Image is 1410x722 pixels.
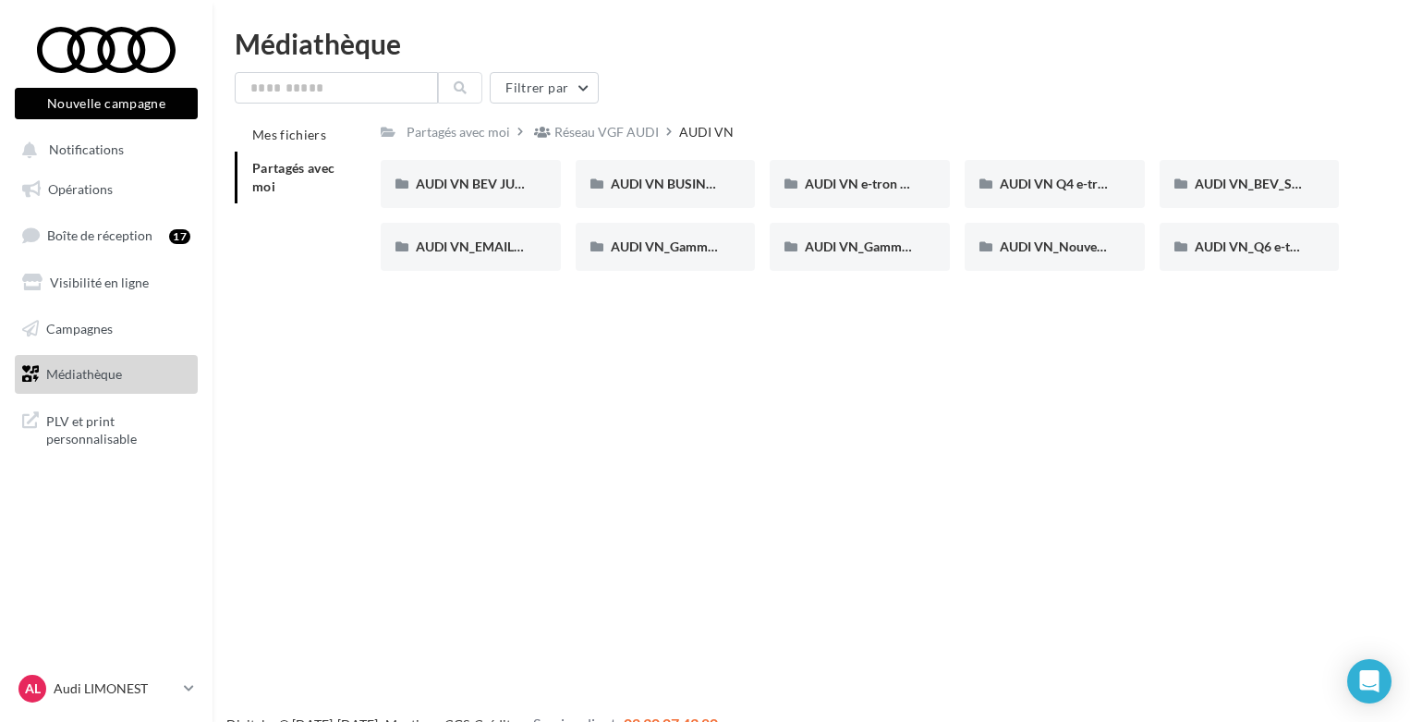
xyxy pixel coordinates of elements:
button: Filtrer par [490,72,599,104]
span: Opérations [48,181,113,197]
a: AL Audi LIMONEST [15,671,198,706]
a: Opérations [11,170,201,209]
span: Mes fichiers [252,127,326,142]
span: Boîte de réception [47,227,152,243]
span: PLV et print personnalisable [46,409,190,448]
a: Médiathèque [11,355,201,394]
span: AUDI VN_Q6 e-tron [1195,239,1310,254]
span: Médiathèque [46,366,122,382]
span: AUDI VN Q4 e-tron sans offre [1000,176,1172,191]
span: Campagnes [46,320,113,336]
span: AUDI VN e-tron GT [805,176,917,191]
span: AUDI VN BEV JUIN [416,176,529,191]
button: Nouvelle campagne [15,88,198,119]
a: PLV et print personnalisable [11,401,201,456]
div: Open Intercom Messenger [1347,659,1392,704]
div: Médiathèque [235,30,1388,57]
span: AUDI VN_Nouvelle A6 e-tron [1000,239,1169,254]
a: Visibilité en ligne [11,263,201,302]
div: AUDI VN [679,123,734,141]
div: Partagés avec moi [407,123,510,141]
span: Partagés avec moi [252,160,335,194]
span: AUDI VN BUSINESS JUIN VN JPO [611,176,808,191]
span: AUDI VN_Gamme Q8 e-tron [805,239,967,254]
span: AUDI VN_BEV_SEPTEMBRE [1195,176,1358,191]
a: Boîte de réception17 [11,215,201,255]
p: Audi LIMONEST [54,679,176,698]
span: AUDI VN_Gamme 100% électrique [611,239,810,254]
div: 17 [169,229,190,244]
span: AL [25,679,41,698]
span: Notifications [49,142,124,158]
a: Campagnes [11,310,201,349]
span: AUDI VN_EMAILS COMMANDES [416,239,610,254]
span: Visibilité en ligne [50,275,149,290]
div: Réseau VGF AUDI [554,123,659,141]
